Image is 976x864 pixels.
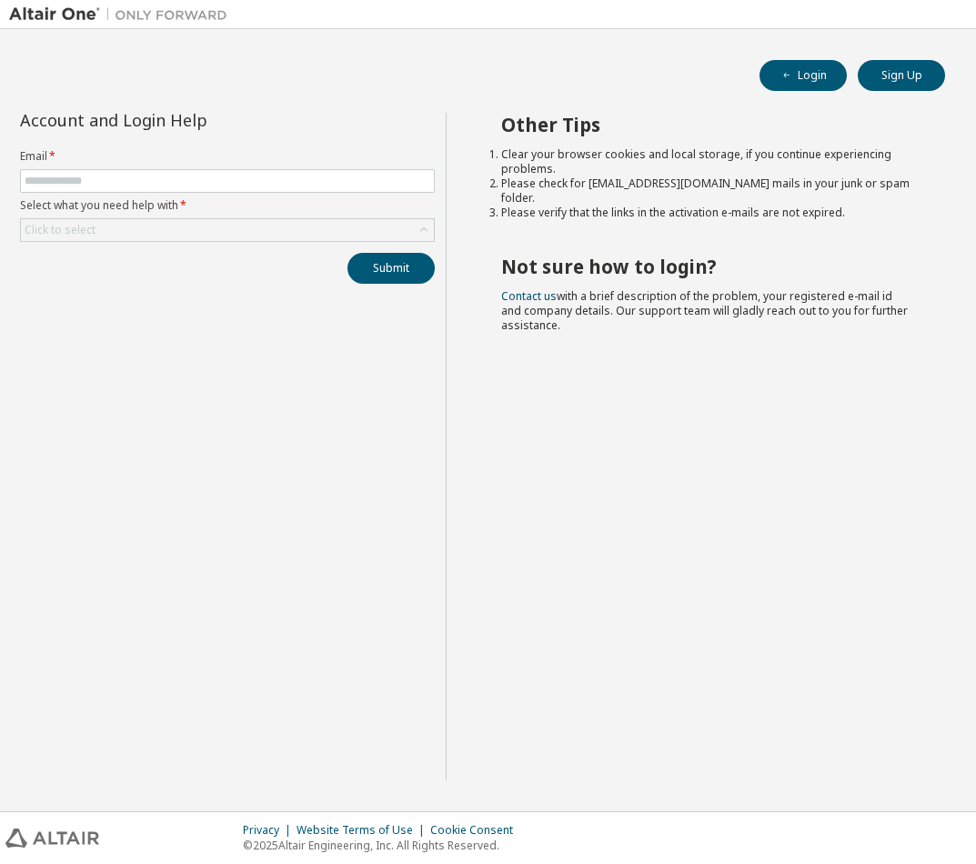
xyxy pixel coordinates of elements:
button: Login [760,60,847,91]
button: Sign Up [858,60,945,91]
label: Email [20,149,435,164]
h2: Not sure how to login? [501,255,912,278]
img: Altair One [9,5,236,24]
div: Click to select [25,223,96,237]
p: © 2025 Altair Engineering, Inc. All Rights Reserved. [243,838,524,853]
div: Cookie Consent [430,823,524,838]
span: with a brief description of the problem, your registered e-mail id and company details. Our suppo... [501,288,908,333]
li: Please check for [EMAIL_ADDRESS][DOMAIN_NAME] mails in your junk or spam folder. [501,176,912,206]
button: Submit [347,253,435,284]
div: Account and Login Help [20,113,352,127]
div: Website Terms of Use [297,823,430,838]
div: Click to select [21,219,434,241]
label: Select what you need help with [20,198,435,213]
li: Please verify that the links in the activation e-mails are not expired. [501,206,912,220]
h2: Other Tips [501,113,912,136]
a: Contact us [501,288,557,304]
div: Privacy [243,823,297,838]
img: altair_logo.svg [5,829,99,848]
li: Clear your browser cookies and local storage, if you continue experiencing problems. [501,147,912,176]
